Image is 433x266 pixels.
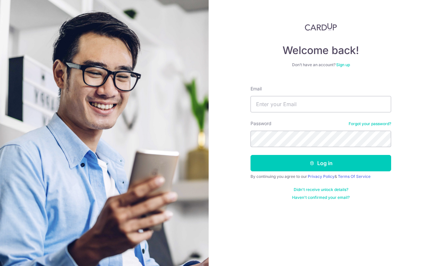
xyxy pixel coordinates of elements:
a: Sign up [336,62,350,67]
a: Terms Of Service [338,174,371,179]
a: Haven't confirmed your email? [292,195,350,200]
input: Enter your Email [251,96,391,112]
div: By continuing you agree to our & [251,174,391,179]
a: Forgot your password? [349,121,391,126]
a: Privacy Policy [308,174,335,179]
h4: Welcome back! [251,44,391,57]
img: CardUp Logo [305,23,337,31]
label: Email [251,85,262,92]
button: Log in [251,155,391,171]
div: Don’t have an account? [251,62,391,67]
label: Password [251,120,271,127]
a: Didn't receive unlock details? [294,187,348,192]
